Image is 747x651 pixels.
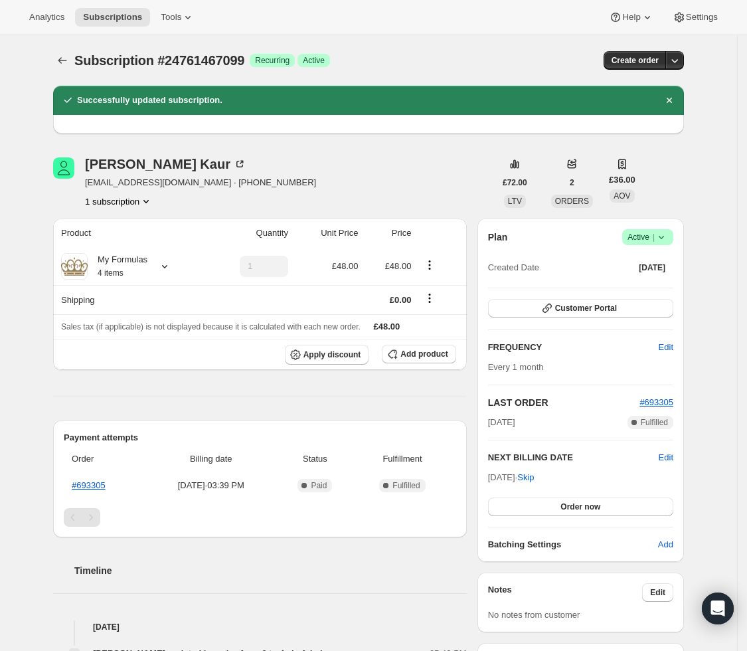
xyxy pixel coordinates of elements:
[631,258,673,277] button: [DATE]
[488,451,659,464] h2: NEXT BILLING DATE
[374,322,400,331] span: £48.00
[53,219,205,248] th: Product
[64,508,456,527] nav: Pagination
[609,173,635,187] span: £36.00
[488,261,539,274] span: Created Date
[53,51,72,70] button: Subscriptions
[74,564,467,577] h2: Timeline
[419,291,440,306] button: Shipping actions
[622,12,640,23] span: Help
[292,219,363,248] th: Unit Price
[77,94,222,107] h2: Successfully updated subscription.
[642,583,673,602] button: Edit
[488,538,658,551] h6: Batching Settings
[659,451,673,464] button: Edit
[488,231,508,244] h2: Plan
[303,349,361,360] span: Apply discount
[560,502,600,512] span: Order now
[488,498,673,516] button: Order now
[562,173,582,192] button: 2
[488,299,673,318] button: Customer Portal
[604,51,667,70] button: Create order
[390,295,412,305] span: £0.00
[64,444,145,474] th: Order
[488,362,544,372] span: Every 1 month
[85,157,246,171] div: [PERSON_NAME] Kaur
[53,157,74,179] span: Gurpreet Kaur
[72,480,106,490] a: #693305
[612,55,659,66] span: Create order
[651,337,681,358] button: Edit
[488,396,640,409] h2: LAST ORDER
[653,232,655,242] span: |
[601,8,661,27] button: Help
[665,8,726,27] button: Settings
[29,12,64,23] span: Analytics
[555,303,617,314] span: Customer Portal
[627,231,668,244] span: Active
[517,471,534,484] span: Skip
[639,262,665,273] span: [DATE]
[64,431,456,444] h2: Payment attempts
[75,8,150,27] button: Subscriptions
[639,396,673,409] button: #693305
[488,610,580,620] span: No notes from customer
[488,472,535,482] span: [DATE] ·
[614,191,630,201] span: AOV
[53,285,205,314] th: Shipping
[83,12,142,23] span: Subscriptions
[570,177,574,188] span: 2
[488,341,659,354] h2: FREQUENCY
[658,538,673,551] span: Add
[153,8,203,27] button: Tools
[659,341,673,354] span: Edit
[85,176,316,189] span: [EMAIL_ADDRESS][DOMAIN_NAME] · [PHONE_NUMBER]
[509,467,542,488] button: Skip
[61,322,361,331] span: Sales tax (if applicable) is not displayed because it is calculated with each new order.
[311,480,327,491] span: Paid
[21,8,72,27] button: Analytics
[650,587,665,598] span: Edit
[85,195,153,208] button: Product actions
[639,397,673,407] a: #693305
[53,620,467,634] h4: [DATE]
[385,261,412,271] span: £48.00
[362,219,415,248] th: Price
[382,345,456,363] button: Add product
[488,416,515,429] span: [DATE]
[88,253,147,280] div: My Formulas
[508,197,522,206] span: LTV
[392,480,420,491] span: Fulfilled
[702,593,734,624] div: Open Intercom Messenger
[357,452,448,466] span: Fulfillment
[255,55,290,66] span: Recurring
[161,12,181,23] span: Tools
[303,55,325,66] span: Active
[205,219,292,248] th: Quantity
[686,12,718,23] span: Settings
[98,268,124,278] small: 4 items
[660,91,679,110] button: Dismiss notification
[495,173,535,192] button: £72.00
[149,479,274,492] span: [DATE] · 03:39 PM
[503,177,527,188] span: £72.00
[555,197,589,206] span: ORDERS
[641,417,668,428] span: Fulfilled
[488,583,643,602] h3: Notes
[650,534,681,555] button: Add
[74,53,244,68] span: Subscription #24761467099
[332,261,359,271] span: £48.00
[400,349,448,359] span: Add product
[149,452,274,466] span: Billing date
[285,345,369,365] button: Apply discount
[419,258,440,272] button: Product actions
[282,452,349,466] span: Status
